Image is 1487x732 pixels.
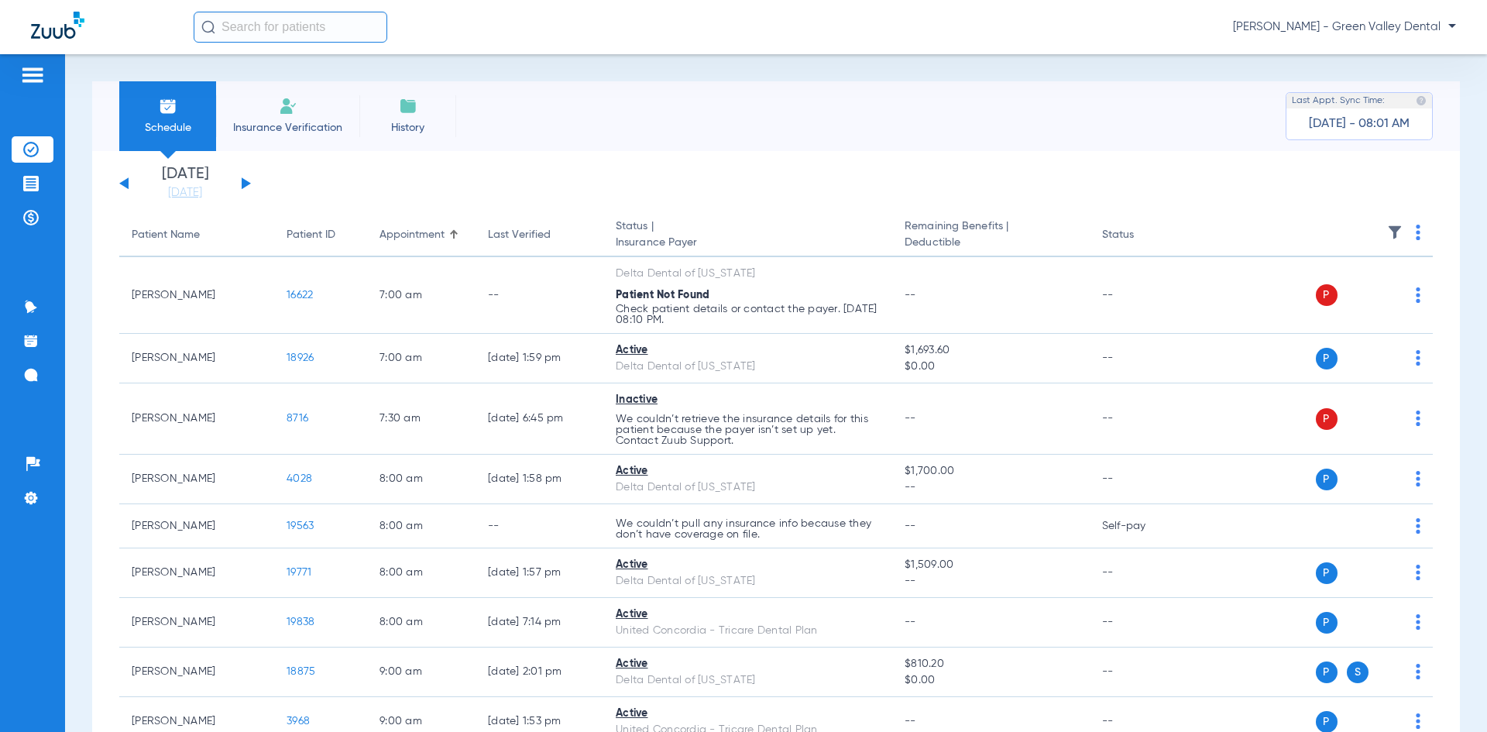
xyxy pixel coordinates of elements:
span: P [1316,284,1338,306]
span: 4028 [287,473,312,484]
td: 8:00 AM [367,548,476,598]
td: -- [476,504,603,548]
span: P [1316,348,1338,369]
span: -- [905,521,916,531]
span: 19771 [287,567,311,578]
span: -- [905,290,916,301]
li: [DATE] [139,167,232,201]
td: [PERSON_NAME] [119,334,274,383]
img: Search Icon [201,20,215,34]
input: Search for patients [194,12,387,43]
td: [PERSON_NAME] [119,455,274,504]
span: $0.00 [905,359,1077,375]
td: 9:00 AM [367,648,476,697]
td: 7:30 AM [367,383,476,455]
div: Appointment [379,227,445,243]
td: -- [1090,598,1194,648]
span: $1,509.00 [905,557,1077,573]
span: 16622 [287,290,313,301]
span: [PERSON_NAME] - Green Valley Dental [1233,19,1456,35]
td: [DATE] 1:58 PM [476,455,603,504]
img: hamburger-icon [20,66,45,84]
div: Patient Name [132,227,262,243]
img: group-dot-blue.svg [1416,350,1420,366]
div: United Concordia - Tricare Dental Plan [616,623,880,639]
td: -- [1090,648,1194,697]
div: Patient ID [287,227,355,243]
td: -- [1090,334,1194,383]
span: -- [905,617,916,627]
span: P [1316,408,1338,430]
span: 18875 [287,666,315,677]
img: group-dot-blue.svg [1416,518,1420,534]
td: [DATE] 2:01 PM [476,648,603,697]
th: Status | [603,214,892,257]
div: Active [616,342,880,359]
td: [DATE] 1:59 PM [476,334,603,383]
div: Active [616,557,880,573]
td: -- [476,257,603,334]
img: group-dot-blue.svg [1416,614,1420,630]
img: Zuub Logo [31,12,84,39]
div: Active [616,706,880,722]
td: 7:00 AM [367,257,476,334]
img: group-dot-blue.svg [1416,411,1420,426]
div: Patient ID [287,227,335,243]
p: Check patient details or contact the payer. [DATE] 08:10 PM. [616,304,880,325]
div: Delta Dental of [US_STATE] [616,266,880,282]
p: We couldn’t pull any insurance info because they don’t have coverage on file. [616,518,880,540]
span: P [1316,562,1338,584]
span: $1,700.00 [905,463,1077,479]
span: 19563 [287,521,314,531]
div: Delta Dental of [US_STATE] [616,359,880,375]
td: [DATE] 6:45 PM [476,383,603,455]
td: [DATE] 1:57 PM [476,548,603,598]
td: -- [1090,548,1194,598]
span: 3968 [287,716,310,727]
img: group-dot-blue.svg [1416,225,1420,240]
div: Active [616,656,880,672]
div: Active [616,463,880,479]
div: Active [616,607,880,623]
span: -- [905,573,1077,589]
p: We couldn’t retrieve the insurance details for this patient because the payer isn’t set up yet. C... [616,414,880,446]
td: [DATE] 7:14 PM [476,598,603,648]
span: Deductible [905,235,1077,251]
td: -- [1090,455,1194,504]
span: 8716 [287,413,308,424]
img: Manual Insurance Verification [279,97,297,115]
td: [PERSON_NAME] [119,598,274,648]
span: [DATE] - 08:01 AM [1309,116,1410,132]
div: Chat Widget [1410,658,1487,732]
div: Last Verified [488,227,551,243]
img: filter.svg [1387,225,1403,240]
td: 7:00 AM [367,334,476,383]
img: group-dot-blue.svg [1416,565,1420,580]
td: [PERSON_NAME] [119,648,274,697]
span: History [371,120,445,136]
span: $0.00 [905,672,1077,689]
span: Patient Not Found [616,290,709,301]
th: Status [1090,214,1194,257]
span: S [1347,662,1369,683]
span: -- [905,413,916,424]
img: Schedule [159,97,177,115]
div: Delta Dental of [US_STATE] [616,479,880,496]
span: -- [905,479,1077,496]
span: P [1316,662,1338,683]
a: [DATE] [139,185,232,201]
span: $1,693.60 [905,342,1077,359]
img: History [399,97,417,115]
td: [PERSON_NAME] [119,504,274,548]
img: group-dot-blue.svg [1416,287,1420,303]
td: -- [1090,383,1194,455]
img: group-dot-blue.svg [1416,471,1420,486]
div: Delta Dental of [US_STATE] [616,573,880,589]
td: [PERSON_NAME] [119,548,274,598]
span: 18926 [287,352,314,363]
td: -- [1090,257,1194,334]
img: last sync help info [1416,95,1427,106]
div: Appointment [379,227,463,243]
div: Last Verified [488,227,591,243]
td: Self-pay [1090,504,1194,548]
